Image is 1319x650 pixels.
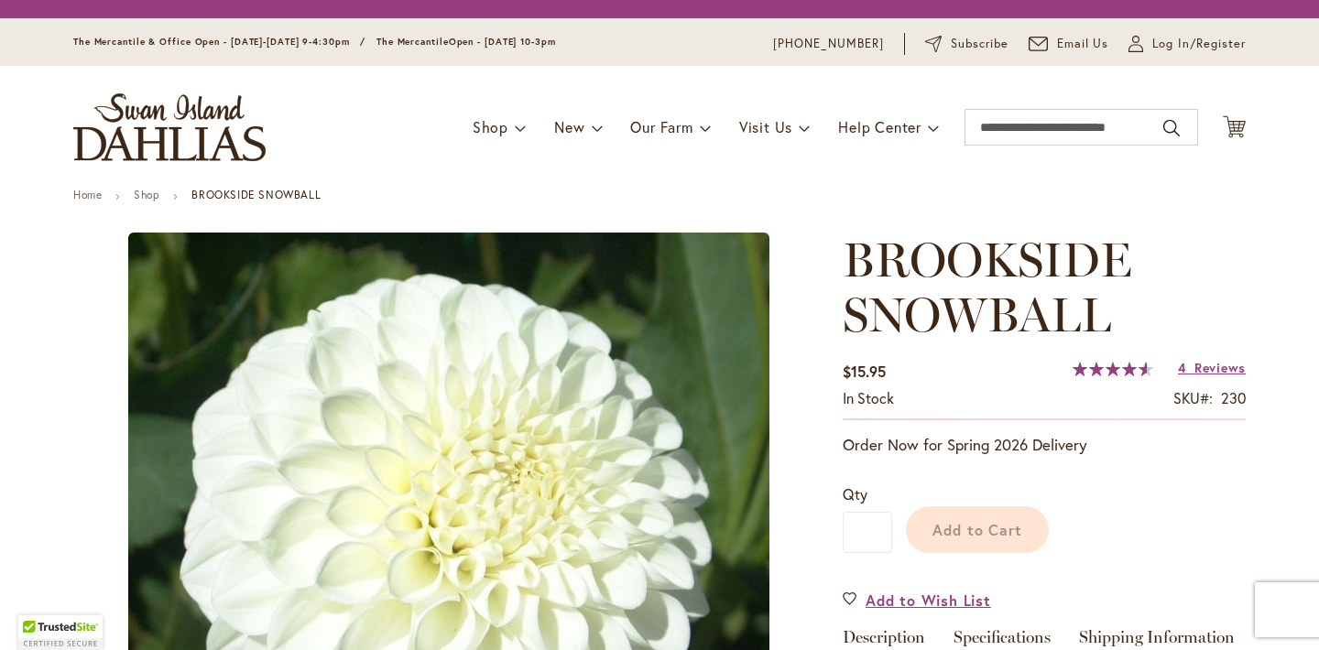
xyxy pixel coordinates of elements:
[630,117,692,136] span: Our Farm
[1194,359,1246,376] span: Reviews
[1029,35,1109,53] a: Email Us
[866,590,991,611] span: Add to Wish List
[1152,35,1246,53] span: Log In/Register
[73,36,449,48] span: The Mercantile & Office Open - [DATE]-[DATE] 9-4:30pm / The Mercantile
[843,388,894,407] span: In stock
[843,434,1246,456] p: Order Now for Spring 2026 Delivery
[14,585,65,636] iframe: Launch Accessibility Center
[191,188,321,201] strong: BROOKSIDE SNOWBALL
[773,35,884,53] a: [PHONE_NUMBER]
[843,362,886,381] span: $15.95
[843,484,867,504] span: Qty
[73,188,102,201] a: Home
[1178,359,1186,376] span: 4
[1221,388,1246,409] div: 230
[843,388,894,409] div: Availability
[843,590,991,611] a: Add to Wish List
[1057,35,1109,53] span: Email Us
[1073,362,1153,376] div: 92%
[73,93,266,161] a: store logo
[449,36,556,48] span: Open - [DATE] 10-3pm
[1173,388,1213,407] strong: SKU
[925,35,1008,53] a: Subscribe
[473,117,508,136] span: Shop
[1178,359,1246,376] a: 4 Reviews
[951,35,1008,53] span: Subscribe
[1128,35,1246,53] a: Log In/Register
[843,231,1132,343] span: BROOKSIDE SNOWBALL
[838,117,921,136] span: Help Center
[554,117,584,136] span: New
[134,188,159,201] a: Shop
[739,117,792,136] span: Visit Us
